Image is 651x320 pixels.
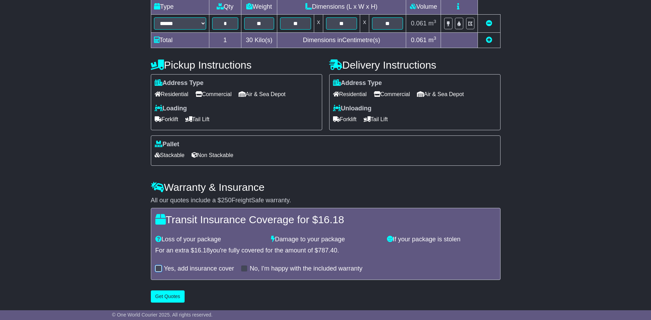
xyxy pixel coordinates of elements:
[428,37,436,44] span: m
[374,89,410,100] span: Commercial
[112,312,213,318] span: © One World Courier 2025. All rights reserved.
[151,33,209,48] td: Total
[151,197,501,204] div: All our quotes include a $ FreightSafe warranty.
[250,265,363,273] label: No, I'm happy with the included warranty
[155,150,185,161] span: Stackable
[360,15,369,33] td: x
[364,114,388,125] span: Tail Lift
[151,290,185,303] button: Get Quotes
[333,114,357,125] span: Forklift
[155,105,187,112] label: Loading
[155,79,204,87] label: Address Type
[192,150,233,161] span: Non Stackable
[195,89,232,100] span: Commercial
[152,236,268,243] div: Loss of your package
[434,19,436,24] sup: 3
[411,20,427,27] span: 0.061
[486,37,492,44] a: Add new item
[333,105,372,112] label: Unloading
[194,247,210,254] span: 16.18
[155,89,188,100] span: Residential
[333,79,382,87] label: Address Type
[246,37,253,44] span: 30
[411,37,427,44] span: 0.061
[209,33,241,48] td: 1
[314,15,323,33] td: x
[155,141,179,148] label: Pallet
[268,236,383,243] div: Damage to your package
[434,36,436,41] sup: 3
[164,265,234,273] label: Yes, add insurance cover
[486,20,492,27] a: Remove this item
[428,20,436,27] span: m
[239,89,286,100] span: Air & Sea Depot
[383,236,499,243] div: If your package is stolen
[221,197,232,204] span: 250
[417,89,464,100] span: Air & Sea Depot
[151,181,501,193] h4: Warranty & Insurance
[155,214,496,225] h4: Transit Insurance Coverage for $
[333,89,367,100] span: Residential
[329,59,501,71] h4: Delivery Instructions
[277,33,406,48] td: Dimensions in Centimetre(s)
[318,214,344,225] span: 16.18
[318,247,337,254] span: 787.40
[241,33,277,48] td: Kilo(s)
[155,247,496,255] div: For an extra $ you're fully covered for the amount of $ .
[185,114,210,125] span: Tail Lift
[151,59,322,71] h4: Pickup Instructions
[155,114,178,125] span: Forklift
